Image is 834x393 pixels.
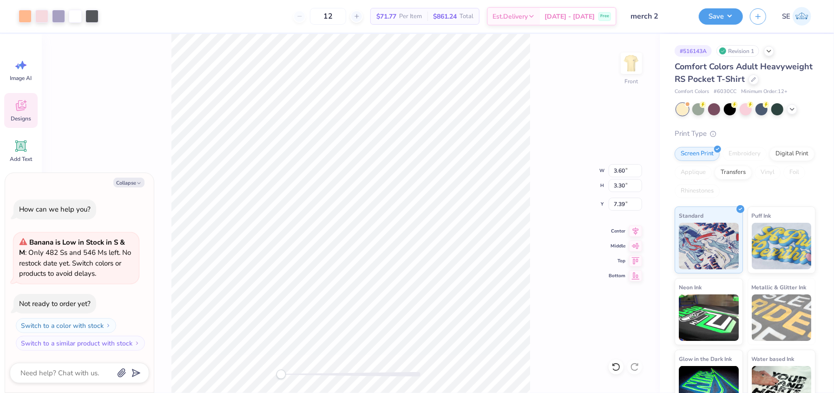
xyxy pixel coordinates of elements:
[19,238,125,258] strong: Banana is Low in Stock in S & M
[10,74,32,82] span: Image AI
[310,8,346,25] input: – –
[600,13,609,20] span: Free
[752,294,812,341] img: Metallic & Glitter Ink
[675,88,709,96] span: Comfort Colors
[11,115,31,122] span: Designs
[714,88,736,96] span: # 6030CC
[741,88,788,96] span: Minimum Order: 12 +
[715,166,752,180] div: Transfers
[624,7,692,26] input: Untitled Design
[679,211,703,220] span: Standard
[752,354,795,364] span: Water based Ink
[10,155,32,163] span: Add Text
[722,147,767,161] div: Embroidery
[679,282,702,292] span: Neon Ink
[609,272,625,280] span: Bottom
[783,166,805,180] div: Foil
[675,61,813,85] span: Comfort Colors Adult Heavyweight RS Pocket T-Shirt
[609,242,625,250] span: Middle
[778,7,815,26] a: SE
[625,77,638,86] div: Front
[675,128,815,139] div: Print Type
[769,147,814,161] div: Digital Print
[679,294,739,341] img: Neon Ink
[793,7,811,26] img: Shirley Evaleen B
[493,12,528,21] span: Est. Delivery
[675,147,720,161] div: Screen Print
[622,54,641,73] img: Front
[113,178,144,187] button: Collapse
[679,223,739,269] img: Standard
[609,227,625,235] span: Center
[276,370,286,379] div: Accessibility label
[105,323,111,328] img: Switch to a color with stock
[433,12,457,21] span: $861.24
[376,12,396,21] span: $71.77
[752,223,812,269] img: Puff Ink
[460,12,473,21] span: Total
[699,8,743,25] button: Save
[716,45,759,57] div: Revision 1
[19,205,91,214] div: How can we help you?
[545,12,595,21] span: [DATE] - [DATE]
[399,12,422,21] span: Per Item
[675,45,712,57] div: # 516143A
[19,299,91,308] div: Not ready to order yet?
[134,340,140,346] img: Switch to a similar product with stock
[679,354,732,364] span: Glow in the Dark Ink
[16,318,116,333] button: Switch to a color with stock
[752,282,807,292] span: Metallic & Glitter Ink
[755,166,781,180] div: Vinyl
[16,336,145,351] button: Switch to a similar product with stock
[19,238,131,279] span: : Only 482 Ss and 546 Ms left. No restock date yet. Switch colors or products to avoid delays.
[675,166,712,180] div: Applique
[609,257,625,265] span: Top
[782,11,790,22] span: SE
[752,211,771,220] span: Puff Ink
[675,184,720,198] div: Rhinestones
